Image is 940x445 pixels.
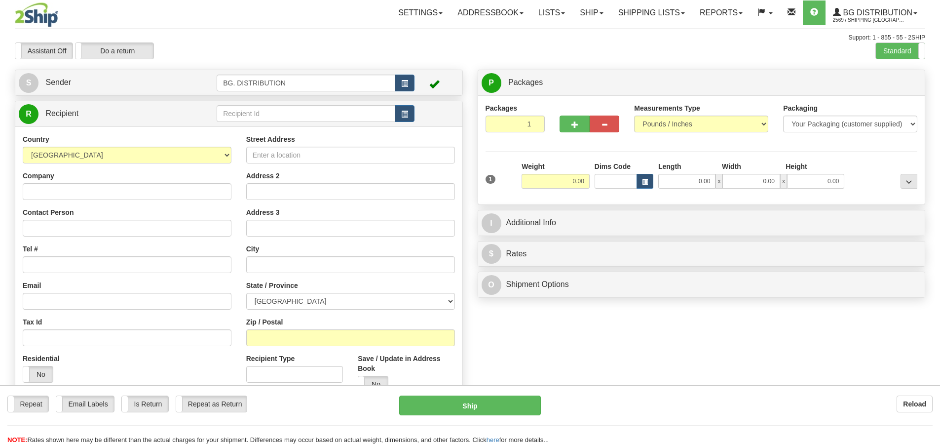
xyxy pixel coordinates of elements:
[19,104,195,124] a: R Recipient
[8,396,48,412] label: Repeat
[780,174,787,189] span: x
[45,78,71,86] span: Sender
[23,134,49,144] label: Country
[246,354,295,364] label: Recipient Type
[595,162,631,171] label: Dims Code
[391,0,450,25] a: Settings
[19,73,217,93] a: S Sender
[508,78,543,86] span: Packages
[23,244,38,254] label: Tel #
[482,275,501,295] span: O
[522,162,544,171] label: Weight
[783,103,818,113] label: Packaging
[15,43,73,59] label: Assistant Off
[572,0,610,25] a: Ship
[917,172,939,273] iframe: chat widget
[246,134,295,144] label: Street Address
[7,436,27,444] span: NOTE:
[45,109,78,118] span: Recipient
[23,281,41,290] label: Email
[246,207,280,217] label: Address 3
[15,2,58,27] img: logo2569.jpg
[23,207,74,217] label: Contact Person
[786,162,807,171] label: Height
[482,213,501,233] span: I
[903,400,926,408] b: Reload
[246,281,298,290] label: State / Province
[901,174,917,189] div: ...
[482,244,922,264] a: $Rates
[482,244,501,264] span: $
[246,317,283,327] label: Zip / Postal
[634,103,700,113] label: Measurements Type
[122,396,168,412] label: Is Return
[876,43,925,59] label: Standard
[897,396,933,412] button: Reload
[56,396,114,412] label: Email Labels
[611,0,692,25] a: Shipping lists
[176,396,247,412] label: Repeat as Return
[450,0,531,25] a: Addressbook
[482,73,922,93] a: P Packages
[482,275,922,295] a: OShipment Options
[23,171,54,181] label: Company
[399,396,541,415] button: Ship
[692,0,750,25] a: Reports
[715,174,722,189] span: x
[531,0,572,25] a: Lists
[826,0,925,25] a: BG Distribution 2569 / Shipping [GEOGRAPHIC_DATA]
[482,213,922,233] a: IAdditional Info
[19,104,38,124] span: R
[486,175,496,184] span: 1
[722,162,741,171] label: Width
[358,354,454,373] label: Save / Update in Address Book
[19,73,38,93] span: S
[487,436,499,444] a: here
[486,103,518,113] label: Packages
[246,147,455,163] input: Enter a location
[23,317,42,327] label: Tax Id
[658,162,681,171] label: Length
[358,376,388,392] label: No
[833,15,907,25] span: 2569 / Shipping [GEOGRAPHIC_DATA]
[246,171,280,181] label: Address 2
[482,73,501,93] span: P
[15,34,925,42] div: Support: 1 - 855 - 55 - 2SHIP
[217,75,395,91] input: Sender Id
[246,244,259,254] label: City
[217,105,395,122] input: Recipient Id
[23,354,60,364] label: Residential
[841,8,912,17] span: BG Distribution
[23,366,53,382] label: No
[75,43,153,59] label: Do a return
